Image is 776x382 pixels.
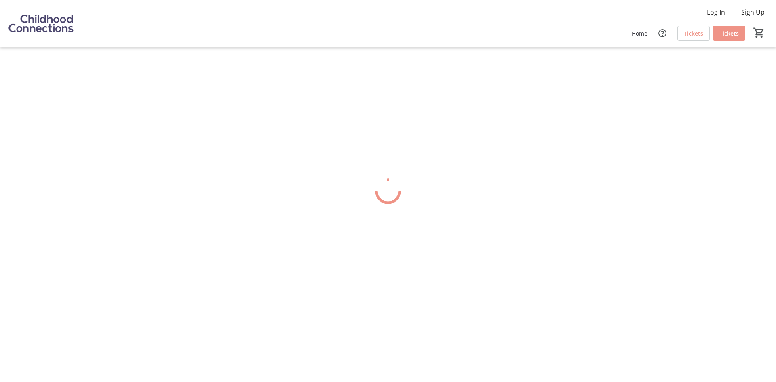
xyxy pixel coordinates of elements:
a: Tickets [713,26,745,41]
span: Tickets [684,29,703,38]
a: Home [625,26,654,41]
button: Log In [700,6,732,19]
span: Log In [707,7,725,17]
img: Childhood Connections 's Logo [5,3,77,44]
button: Help [654,25,671,41]
button: Sign Up [735,6,771,19]
a: Tickets [677,26,710,41]
span: Home [632,29,647,38]
button: Cart [752,25,766,40]
span: Sign Up [741,7,765,17]
span: Tickets [719,29,739,38]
